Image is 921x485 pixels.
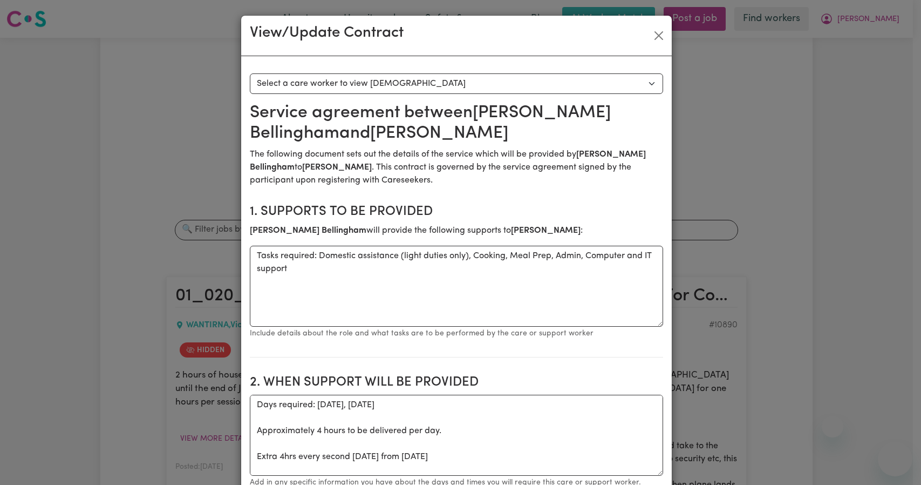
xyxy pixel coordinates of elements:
[650,27,667,44] button: Close
[250,204,663,220] h2: 1. Supports to be provided
[822,416,843,437] iframe: Close message
[250,329,593,338] small: Include details about the role and what tasks are to be performed by the care or support worker
[250,24,404,43] h3: View/Update Contract
[250,226,366,235] b: [PERSON_NAME] Bellingham
[511,226,581,235] b: [PERSON_NAME]
[302,163,372,172] b: [PERSON_NAME]
[250,246,663,327] textarea: Tasks required: Domestic assistance (light duties only), Cooking, Meal Prep, Admin, Computer and ...
[250,395,663,476] textarea: Days required: [DATE], [DATE] Approximately 4 hours to be delivered per day. Extra 4hrs every sec...
[878,442,912,476] iframe: Button to launch messaging window
[250,148,663,187] p: The following document sets out the details of the service which will be provided by to . This co...
[250,375,663,390] h2: 2. When support will be provided
[250,103,663,144] h2: Service agreement between [PERSON_NAME] Bellingham and [PERSON_NAME]
[250,224,663,237] p: will provide the following supports to :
